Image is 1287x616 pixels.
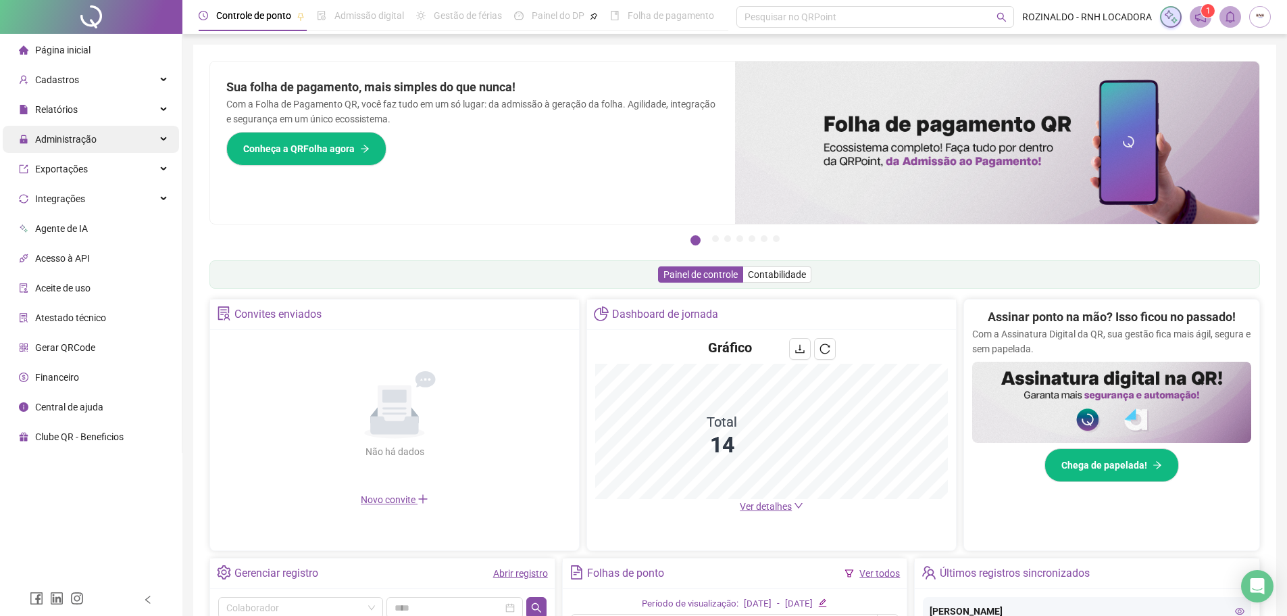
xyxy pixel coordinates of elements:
span: Gerar QRCode [35,342,95,353]
div: Período de visualização: [642,597,738,611]
span: left [143,595,153,605]
span: Clube QR - Beneficios [35,431,124,442]
div: Dashboard de jornada [612,303,718,326]
span: Integrações [35,193,85,204]
span: Contabilidade [748,269,806,280]
div: [DATE] [744,597,772,611]
span: Financeiro [35,372,79,383]
button: 5 [749,235,755,242]
h2: Sua folha de pagamento, mais simples do que nunca! [226,78,719,97]
span: qrcode [19,343,28,352]
span: Cadastros [35,74,79,85]
span: download [794,343,805,354]
span: audit [19,283,28,293]
span: home [19,45,28,55]
div: - [777,597,780,611]
span: user-add [19,75,28,85]
span: pushpin [297,12,305,20]
span: clock-circle [199,11,208,20]
div: Convites enviados [234,303,322,326]
span: Controle de ponto [216,10,291,21]
span: arrow-right [1153,460,1162,470]
p: Com a Folha de Pagamento QR, você faz tudo em um só lugar: da admissão à geração da folha. Agilid... [226,97,719,126]
span: dollar [19,373,28,382]
sup: 1 [1201,4,1215,18]
img: 53026 [1250,7,1270,27]
span: book [610,11,620,20]
button: 4 [736,235,743,242]
span: facebook [30,592,43,605]
button: 3 [724,235,731,242]
h2: Assinar ponto na mão? Isso ficou no passado! [988,308,1236,327]
span: linkedin [50,592,64,605]
span: Acesso à API [35,253,90,264]
span: plus [418,494,428,504]
span: Relatórios [35,104,78,115]
span: dashboard [514,11,524,20]
span: Painel do DP [532,10,584,21]
div: Open Intercom Messenger [1241,570,1273,602]
span: filter [844,569,854,578]
span: Exportações [35,164,88,174]
span: Central de ajuda [35,402,103,412]
span: Folha de pagamento [628,10,714,21]
span: 1 [1206,6,1211,16]
span: Ver detalhes [740,501,792,512]
span: ROZINALDO - RNH LOCADORA [1022,9,1152,24]
button: Conheça a QRFolha agora [226,132,386,166]
span: Administração [35,134,97,145]
a: Ver detalhes down [740,501,803,512]
h4: Gráfico [708,338,752,357]
span: Aceite de uso [35,283,91,293]
button: 6 [761,235,767,242]
span: Atestado técnico [35,312,106,323]
span: Gestão de férias [434,10,502,21]
span: eye [1235,607,1244,616]
a: Ver todos [859,568,900,579]
span: edit [818,598,827,607]
span: export [19,164,28,174]
img: banner%2F8d14a306-6205-4263-8e5b-06e9a85ad873.png [735,62,1260,224]
button: 1 [690,235,701,245]
button: 2 [712,235,719,242]
span: team [922,565,936,579]
span: search [531,602,542,613]
div: Folhas de ponto [587,562,664,585]
span: pie-chart [594,306,608,321]
button: Chega de papelada! [1044,448,1179,482]
span: Admissão digital [334,10,404,21]
div: Não há dados [332,444,457,459]
span: instagram [70,592,84,605]
span: sync [19,194,28,204]
div: Últimos registros sincronizados [940,562,1090,585]
span: Agente de IA [35,223,88,234]
span: down [794,501,803,511]
span: search [996,12,1007,22]
span: file [19,105,28,114]
span: solution [217,306,231,321]
span: info-circle [19,402,28,412]
div: [DATE] [785,597,813,611]
span: file-done [317,11,326,20]
span: Painel de controle [663,269,738,280]
span: notification [1194,11,1207,23]
div: Gerenciar registro [234,562,318,585]
span: pushpin [590,12,598,20]
p: Com a Assinatura Digital da QR, sua gestão fica mais ágil, segura e sem papelada. [972,327,1251,356]
img: banner%2F02c71560-61a6-44d4-94b9-c8ab97240462.png [972,362,1251,443]
span: Conheça a QRFolha agora [243,141,355,156]
span: lock [19,135,28,144]
button: 7 [773,235,780,242]
span: setting [217,565,231,579]
span: solution [19,313,28,323]
span: Página inicial [35,45,91,55]
a: Abrir registro [493,568,548,579]
span: arrow-right [360,144,370,153]
span: gift [19,432,28,442]
img: sparkle-icon.fc2bf0ac1784a2077858766a79e2daf3.svg [1163,9,1178,24]
span: bell [1224,11,1236,23]
span: Chega de papelada! [1061,458,1147,473]
span: file-text [570,565,584,579]
span: reload [819,343,830,354]
span: sun [416,11,426,20]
